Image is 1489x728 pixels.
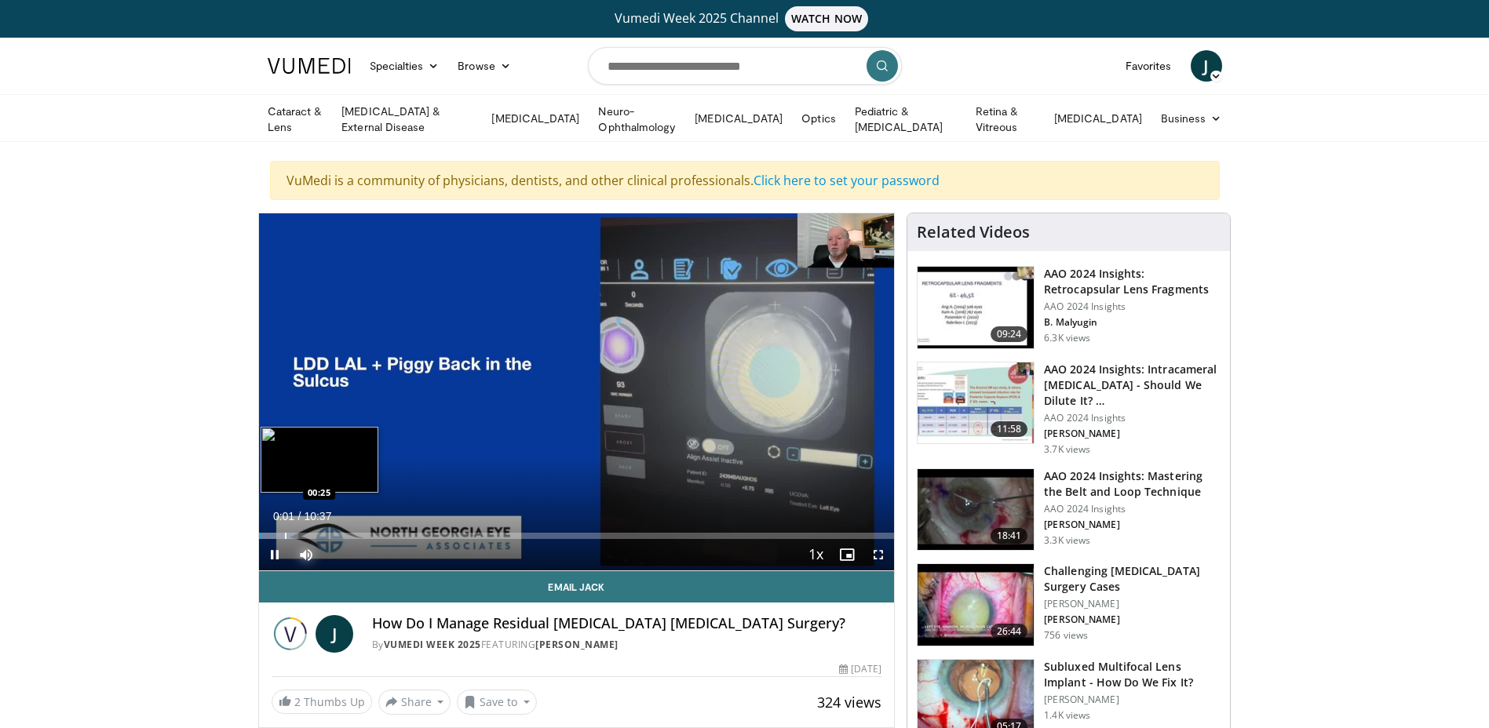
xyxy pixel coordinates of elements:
[966,104,1045,135] a: Retina & Vitreous
[261,427,378,493] img: image.jpeg
[259,539,290,570] button: Pause
[917,468,1221,551] a: 18:41 AAO 2024 Insights: Mastering the Belt and Loop Technique AAO 2024 Insights [PERSON_NAME] 3....
[298,510,301,522] span: /
[1044,332,1090,344] p: 6.3K views
[917,563,1221,646] a: 26:44 Challenging [MEDICAL_DATA] Surgery Cases [PERSON_NAME] [PERSON_NAME] 756 views
[1116,50,1181,82] a: Favorites
[1044,362,1221,409] h3: AAO 2024 Insights: Intracameral [MEDICAL_DATA] - Should We Dilute It? …
[918,564,1034,646] img: 05a6f048-9eed-46a7-93e1-844e43fc910c.150x105_q85_crop-smart_upscale.jpg
[372,638,882,652] div: By FEATURING
[991,624,1028,639] span: 26:44
[800,539,831,570] button: Playback Rate
[448,50,520,82] a: Browse
[754,172,940,189] a: Click here to set your password
[1044,443,1090,456] p: 3.7K views
[259,533,895,539] div: Progress Bar
[316,615,353,653] a: J
[1044,534,1090,547] p: 3.3K views
[1044,428,1221,440] p: [PERSON_NAME]
[1044,659,1221,690] h3: Subluxed Multifocal Lens Implant - How Do We Fix It?
[1044,266,1221,297] h3: AAO 2024 Insights: Retrocapsular Lens Fragments
[259,213,895,571] video-js: Video Player
[259,571,895,602] a: Email Jack
[272,690,372,714] a: 2 Thumbs Up
[1045,103,1151,134] a: [MEDICAL_DATA]
[863,539,894,570] button: Fullscreen
[1044,709,1090,722] p: 1.4K views
[991,528,1028,544] span: 18:41
[457,690,537,715] button: Save to
[917,362,1221,456] a: 11:58 AAO 2024 Insights: Intracameral [MEDICAL_DATA] - Should We Dilute It? … AAO 2024 Insights [...
[1044,519,1221,531] p: [PERSON_NAME]
[384,638,481,651] a: Vumedi Week 2025
[1044,316,1221,329] p: B. Malyugin
[831,539,863,570] button: Enable picture-in-picture mode
[258,104,333,135] a: Cataract & Lens
[272,615,309,653] img: Vumedi Week 2025
[482,103,589,134] a: [MEDICAL_DATA]
[270,6,1220,31] a: Vumedi Week 2025 ChannelWATCH NOW
[792,103,845,134] a: Optics
[917,266,1221,349] a: 09:24 AAO 2024 Insights: Retrocapsular Lens Fragments AAO 2024 Insights B. Malyugin 6.3K views
[1044,613,1221,626] p: [PERSON_NAME]
[360,50,449,82] a: Specialties
[304,510,331,522] span: 10:37
[1044,598,1221,610] p: [PERSON_NAME]
[991,326,1028,342] span: 09:24
[845,104,966,135] a: Pediatric & [MEDICAL_DATA]
[273,510,294,522] span: 0:01
[1044,412,1221,424] p: AAO 2024 Insights
[991,421,1028,437] span: 11:58
[268,58,351,74] img: VuMedi Logo
[294,694,301,709] span: 2
[1044,693,1221,706] p: [PERSON_NAME]
[290,539,322,570] button: Mute
[270,161,1220,200] div: VuMedi is a community of physicians, dentists, and other clinical professionals.
[918,469,1034,551] img: 22a3a3a3-03de-4b31-bd81-a17540334f4a.150x105_q85_crop-smart_upscale.jpg
[1044,503,1221,515] p: AAO 2024 Insights
[589,104,685,135] a: Neuro-Ophthalmology
[817,693,881,712] span: 324 views
[1151,103,1232,134] a: Business
[918,267,1034,348] img: 01f52a5c-6a53-4eb2-8a1d-dad0d168ea80.150x105_q85_crop-smart_upscale.jpg
[785,6,868,31] span: WATCH NOW
[1191,50,1222,82] a: J
[1044,563,1221,595] h3: Challenging [MEDICAL_DATA] Surgery Cases
[918,362,1034,444] img: de733f49-b136-4bdc-9e00-4021288efeb7.150x105_q85_crop-smart_upscale.jpg
[588,47,902,85] input: Search topics, interventions
[839,662,881,676] div: [DATE]
[1044,300,1221,313] p: AAO 2024 Insights
[332,104,482,135] a: [MEDICAL_DATA] & External Disease
[917,223,1030,242] h4: Related Videos
[372,615,882,632] h4: How Do I Manage Residual [MEDICAL_DATA] [MEDICAL_DATA] Surgery?
[1044,629,1088,642] p: 756 views
[378,690,451,715] button: Share
[1044,468,1221,500] h3: AAO 2024 Insights: Mastering the Belt and Loop Technique
[685,103,792,134] a: [MEDICAL_DATA]
[535,638,619,651] a: [PERSON_NAME]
